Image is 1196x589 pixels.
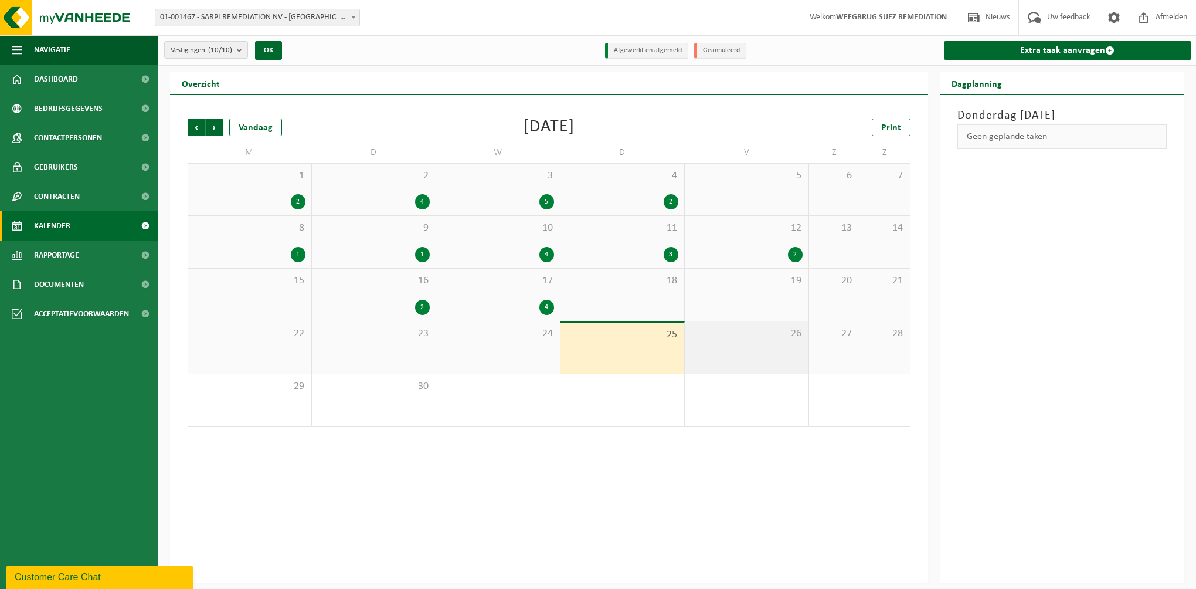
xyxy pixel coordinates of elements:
h3: Donderdag [DATE] [957,107,1167,124]
h2: Overzicht [170,72,232,94]
span: 6 [815,170,853,182]
span: 17 [442,275,554,287]
span: Navigatie [34,35,70,65]
span: 12 [691,222,803,235]
span: 28 [865,327,903,340]
span: Bedrijfsgegevens [34,94,103,123]
span: 13 [815,222,853,235]
span: 19 [691,275,803,287]
span: 10 [442,222,554,235]
li: Geannuleerd [694,43,746,59]
span: Vestigingen [171,42,232,59]
div: 5 [539,194,554,209]
span: 1 [194,170,305,182]
span: 7 [865,170,903,182]
td: V [685,142,809,163]
span: Contracten [34,182,80,211]
span: Rapportage [34,241,79,270]
div: 4 [539,247,554,262]
div: 2 [664,194,678,209]
span: Gebruikers [34,153,78,182]
span: Print [881,123,901,133]
div: 1 [291,247,305,262]
div: 2 [291,194,305,209]
span: 20 [815,275,853,287]
div: 1 [415,247,430,262]
div: 2 [788,247,803,262]
span: 01-001467 - SARPI REMEDIATION NV - GRIMBERGEN [155,9,360,26]
span: 27 [815,327,853,340]
span: 22 [194,327,305,340]
span: Volgende [206,119,223,136]
td: W [436,142,560,163]
h2: Dagplanning [940,72,1014,94]
td: Z [859,142,910,163]
a: Print [872,119,910,136]
iframe: chat widget [6,563,196,589]
span: 21 [865,275,903,287]
span: 16 [318,275,430,287]
span: Documenten [34,270,84,299]
span: Dashboard [34,65,78,94]
div: [DATE] [524,119,575,136]
span: 24 [442,327,554,340]
span: 25 [566,329,678,341]
span: 23 [318,327,430,340]
div: Geen geplande taken [957,124,1167,149]
a: Extra taak aanvragen [944,41,1192,60]
td: Z [809,142,859,163]
button: Vestigingen(10/10) [164,41,248,59]
span: 4 [566,170,678,182]
span: 01-001467 - SARPI REMEDIATION NV - GRIMBERGEN [155,9,359,26]
strong: WEEGBRUG SUEZ REMEDIATION [836,13,947,22]
span: 9 [318,222,430,235]
span: 15 [194,275,305,287]
td: D [560,142,685,163]
span: 14 [865,222,903,235]
span: Vorige [188,119,205,136]
span: 18 [566,275,678,287]
span: Contactpersonen [34,123,102,153]
span: Kalender [34,211,70,241]
div: 3 [664,247,678,262]
div: 2 [415,300,430,315]
span: 30 [318,380,430,393]
span: 29 [194,380,305,393]
button: OK [255,41,282,60]
div: 4 [415,194,430,209]
span: 11 [566,222,678,235]
span: 5 [691,170,803,182]
li: Afgewerkt en afgemeld [605,43,688,59]
span: Acceptatievoorwaarden [34,299,129,329]
span: 2 [318,170,430,182]
td: D [312,142,436,163]
span: 8 [194,222,305,235]
td: M [188,142,312,163]
span: 26 [691,327,803,340]
div: 4 [539,300,554,315]
span: 3 [442,170,554,182]
count: (10/10) [208,46,232,54]
div: Vandaag [229,119,282,136]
